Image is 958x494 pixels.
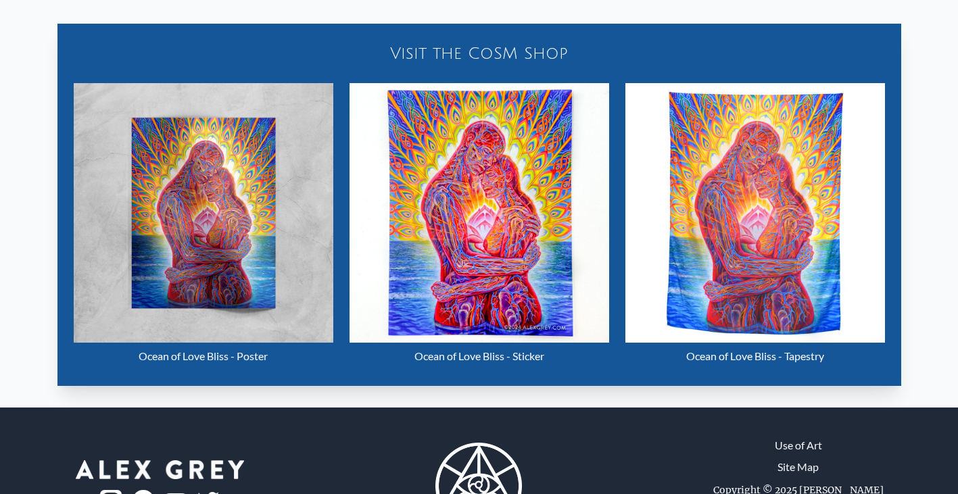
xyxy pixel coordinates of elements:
a: Ocean of Love Bliss - Poster [74,83,333,370]
div: Ocean of Love Bliss - Sticker [350,343,609,370]
a: Visit the CoSM Shop [66,32,893,75]
a: Ocean of Love Bliss - Sticker [350,83,609,370]
div: Ocean of Love Bliss - Tapestry [625,343,885,370]
img: Ocean of Love Bliss - Tapestry [625,83,885,343]
img: Ocean of Love Bliss - Sticker [350,83,609,343]
div: Ocean of Love Bliss - Poster [74,343,333,370]
a: Ocean of Love Bliss - Tapestry [625,83,885,370]
a: Site Map [777,459,819,475]
img: Ocean of Love Bliss - Poster [74,83,333,343]
a: Use of Art [775,437,822,453]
